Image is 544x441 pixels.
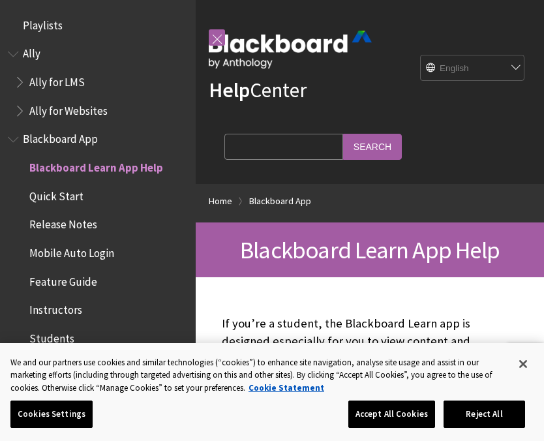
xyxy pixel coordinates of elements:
[209,31,372,68] img: Blackboard by Anthology
[8,43,188,122] nav: Book outline for Anthology Ally Help
[23,14,63,32] span: Playlists
[421,55,525,82] select: Site Language Selector
[10,401,93,428] button: Cookies Settings
[348,401,435,428] button: Accept All Cookies
[249,193,311,209] a: Blackboard App
[23,129,98,146] span: Blackboard App
[444,401,525,428] button: Reject All
[343,134,402,159] input: Search
[29,214,97,232] span: Release Notes
[249,382,324,393] a: More information about your privacy, opens in a new tab
[29,299,82,317] span: Instructors
[10,356,506,395] div: We and our partners use cookies and similar technologies (“cookies”) to enhance site navigation, ...
[222,315,518,418] p: If you’re a student, the Blackboard Learn app is designed especially for you to view content and ...
[240,235,500,265] span: Blackboard Learn App Help
[8,14,188,37] nav: Book outline for Playlists
[209,77,250,103] strong: Help
[29,185,83,203] span: Quick Start
[29,100,108,117] span: Ally for Websites
[29,271,97,288] span: Feature Guide
[209,77,307,103] a: HelpCenter
[209,193,232,209] a: Home
[509,350,537,378] button: Close
[23,43,40,61] span: Ally
[29,327,74,345] span: Students
[29,71,85,89] span: Ally for LMS
[29,242,114,260] span: Mobile Auto Login
[29,157,163,174] span: Blackboard Learn App Help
